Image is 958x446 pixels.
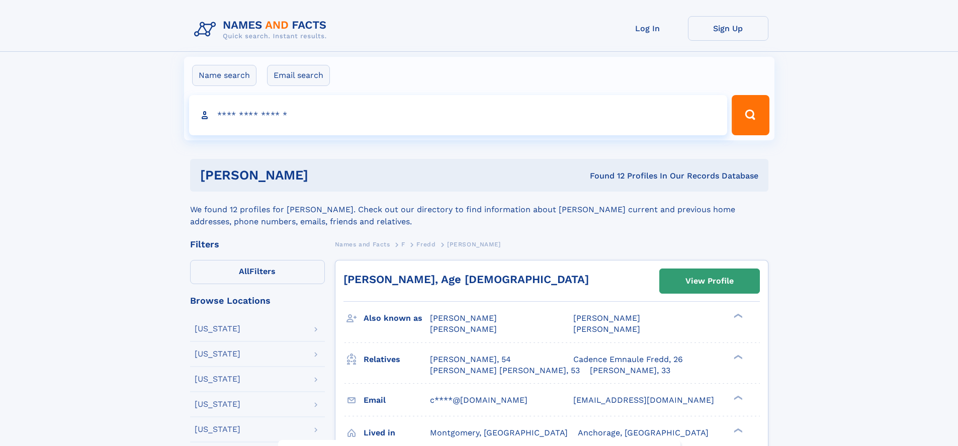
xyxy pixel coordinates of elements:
[731,427,743,433] div: ❯
[343,273,589,286] a: [PERSON_NAME], Age [DEMOGRAPHIC_DATA]
[364,310,430,327] h3: Also known as
[688,16,768,41] a: Sign Up
[200,169,449,182] h1: [PERSON_NAME]
[364,392,430,409] h3: Email
[195,425,240,433] div: [US_STATE]
[430,365,580,376] a: [PERSON_NAME] [PERSON_NAME], 53
[401,241,405,248] span: F
[573,324,640,334] span: [PERSON_NAME]
[195,325,240,333] div: [US_STATE]
[430,354,511,365] a: [PERSON_NAME], 54
[685,270,734,293] div: View Profile
[190,296,325,305] div: Browse Locations
[416,238,436,250] a: Fredd
[267,65,330,86] label: Email search
[732,95,769,135] button: Search Button
[416,241,436,248] span: Fredd
[190,260,325,284] label: Filters
[335,238,390,250] a: Names and Facts
[195,350,240,358] div: [US_STATE]
[401,238,405,250] a: F
[430,313,497,323] span: [PERSON_NAME]
[731,353,743,360] div: ❯
[573,313,640,323] span: [PERSON_NAME]
[192,65,256,86] label: Name search
[195,375,240,383] div: [US_STATE]
[190,16,335,43] img: Logo Names and Facts
[731,313,743,319] div: ❯
[430,428,568,437] span: Montgomery, [GEOGRAPHIC_DATA]
[364,351,430,368] h3: Relatives
[573,395,714,405] span: [EMAIL_ADDRESS][DOMAIN_NAME]
[660,269,759,293] a: View Profile
[195,400,240,408] div: [US_STATE]
[590,365,670,376] a: [PERSON_NAME], 33
[190,192,768,228] div: We found 12 profiles for [PERSON_NAME]. Check out our directory to find information about [PERSON...
[430,324,497,334] span: [PERSON_NAME]
[578,428,709,437] span: Anchorage, [GEOGRAPHIC_DATA]
[449,170,758,182] div: Found 12 Profiles In Our Records Database
[607,16,688,41] a: Log In
[239,266,249,276] span: All
[189,95,728,135] input: search input
[447,241,501,248] span: [PERSON_NAME]
[731,394,743,401] div: ❯
[573,354,683,365] a: Cadence Emnaule Fredd, 26
[190,240,325,249] div: Filters
[364,424,430,441] h3: Lived in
